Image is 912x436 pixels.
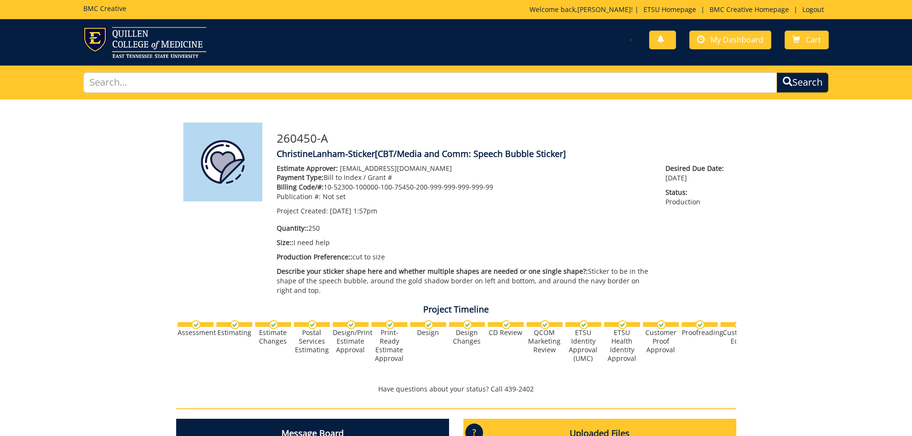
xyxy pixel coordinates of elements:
span: Size:: [277,238,293,247]
img: checkmark [696,320,705,329]
p: Production [665,188,729,207]
span: Status: [665,188,729,197]
div: Design/Print Estimate Approval [333,328,369,354]
p: [EMAIL_ADDRESS][DOMAIN_NAME] [277,164,652,173]
p: Bill to Index / Grant # [277,173,652,182]
a: Cart [785,31,829,49]
span: Estimate Approver: [277,164,338,173]
div: Assessment [178,328,214,337]
p: 10-52300-100000-100-75450-200-999-999-999-999-99 [277,182,652,192]
span: [DATE] 1:57pm [330,206,377,215]
p: cut to size [277,252,652,262]
img: checkmark [308,320,317,329]
a: Logout [798,5,829,14]
div: Estimate Changes [255,328,291,346]
img: checkmark [734,320,743,329]
div: Postal Services Estimating [294,328,330,354]
img: checkmark [657,320,666,329]
div: CD Review [488,328,524,337]
img: checkmark [618,320,627,329]
img: checkmark [424,320,433,329]
img: checkmark [579,320,588,329]
span: Billing Code/#: [277,182,324,191]
img: checkmark [230,320,239,329]
div: Design [410,328,446,337]
span: Production Preference:: [277,252,352,261]
img: checkmark [269,320,278,329]
div: Proofreading [682,328,718,337]
div: Print-Ready Estimate Approval [372,328,407,363]
p: I need help [277,238,652,247]
h4: Project Timeline [176,305,736,314]
div: ETSU Identity Approval (UMC) [565,328,601,363]
span: My Dashboard [710,34,764,45]
a: [PERSON_NAME] [577,5,631,14]
img: checkmark [463,320,472,329]
h4: ChristineLanham-Sticker [277,149,729,159]
h5: BMC Creative [83,5,126,12]
p: Sticker to be in the shape of the speech bubble, around the gold shadow border on left and bottom... [277,267,652,295]
img: checkmark [347,320,356,329]
div: ETSU Health Identity Approval [604,328,640,363]
p: 250 [277,224,652,233]
div: Customer Edits [721,328,756,346]
p: [DATE] [665,164,729,183]
img: ETSU logo [83,27,206,58]
p: Welcome back, ! | | | [529,5,829,14]
img: checkmark [502,320,511,329]
a: ETSU Homepage [639,5,701,14]
span: [CBT/Media and Comm: Speech Bubble Sticker] [375,148,566,159]
div: Estimating [216,328,252,337]
img: Product featured image [183,123,262,201]
a: My Dashboard [689,31,771,49]
img: checkmark [540,320,550,329]
span: Not set [323,192,346,201]
h3: 260450-A [277,132,729,145]
div: Design Changes [449,328,485,346]
div: Customer Proof Approval [643,328,679,354]
div: QCOM Marketing Review [527,328,563,354]
span: Desired Due Date: [665,164,729,173]
span: Project Created: [277,206,328,215]
img: checkmark [191,320,201,329]
input: Search... [83,72,777,93]
p: Have questions about your status? Call 439-2402 [176,384,736,394]
span: Quantity:: [277,224,308,233]
span: Payment Type: [277,173,324,182]
button: Search [777,72,829,93]
span: Publication #: [277,192,321,201]
span: Describe your sticker shape here and whether multiple shapes are needed or one single shape?: [277,267,588,276]
img: checkmark [385,320,394,329]
a: BMC Creative Homepage [705,5,794,14]
span: Cart [806,34,821,45]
